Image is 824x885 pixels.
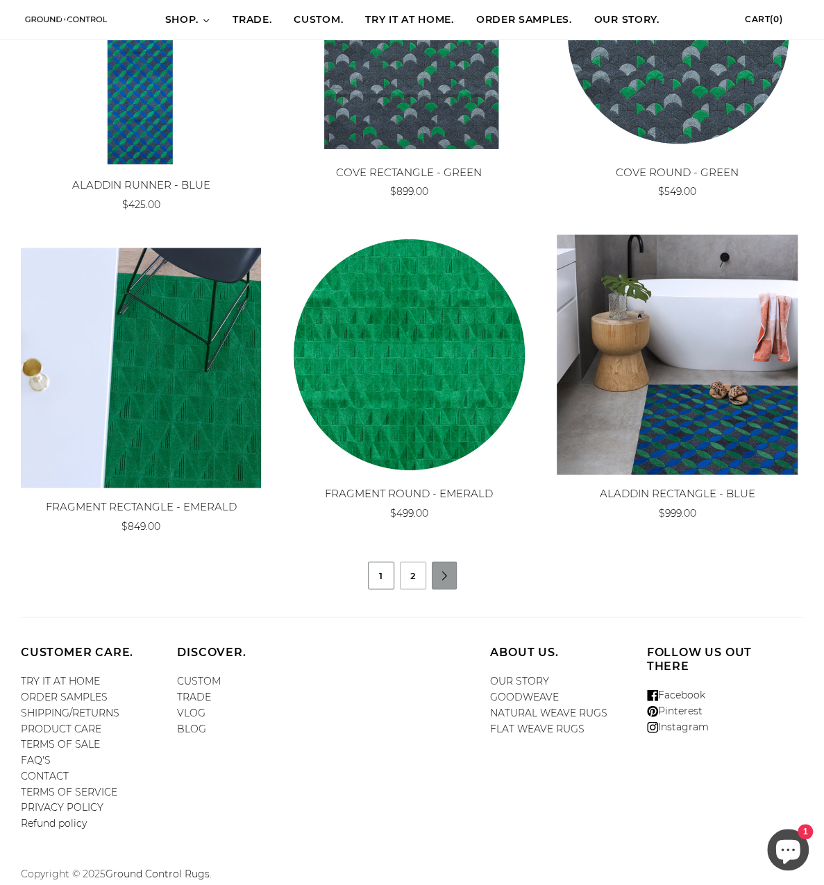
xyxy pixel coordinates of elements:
a: ORDER SAMPLES. [465,1,583,40]
a: CUSTOM [177,674,221,687]
h4: ABOUT US. [490,645,625,659]
a: 2 [401,562,426,588]
a: CUSTOM. [283,1,354,40]
a:  [432,571,457,580]
a: TERMS OF SERVICE [21,785,117,798]
a: TRY IT AT HOME. [354,1,465,40]
span: CUSTOM. [294,13,343,27]
a: GOODWEAVE [490,690,559,703]
a: FRAGMENT ROUND - EMERALD [325,486,493,499]
span: TRADE. [233,13,271,27]
a: FLAT WEAVE RUGS [490,722,585,734]
span: $549.00 [658,185,696,198]
a: ALADDIN RECTANGLE - BLUE [599,486,755,499]
a: Refund policy [21,816,87,829]
a: Facebook [647,688,705,701]
a: COVE ROUND - GREEN [616,166,739,179]
span: SHOP. [165,13,199,27]
span: OUR STORY. [594,13,659,27]
a: ALADDIN RUNNER - BLUE [72,178,210,191]
span: $899.00 [390,185,428,198]
a: COVE RECTANGLE - GREEN [336,166,482,179]
a: TRY IT AT HOME [21,674,100,687]
a: TERMS OF SALE [21,737,100,750]
h4: CUSTOMER CARE. [21,645,156,659]
a: VLOG [177,706,205,719]
span: ORDER SAMPLES. [476,13,572,27]
a: ORDER SAMPLES [21,690,108,703]
a: PRIVACY POLICY [21,800,103,813]
p: Copyright © 2025 . [21,866,412,882]
a: FAQ'S [21,753,51,766]
h4: DISCOVER. [177,645,312,659]
a: FRAGMENT RECTANGLE - EMERALD [46,499,237,513]
a: BLOG [177,722,206,734]
a: SHIPPING/RETURNS [21,706,119,719]
span: $425.00 [122,198,160,211]
a: 1 [369,562,394,588]
a: Cart(0) [745,14,803,24]
span: Cart [745,14,770,24]
a: NATURAL WEAVE RUGS [490,706,607,719]
a: Pinterest [647,704,703,716]
span: 0 [773,14,780,24]
h4: Follow us out there [647,645,782,673]
a: PRODUCT CARE [21,722,101,734]
a: TRADE. [221,1,283,40]
span: $499.00 [390,506,428,519]
inbox-online-store-chat: Shopify online store chat [763,829,813,874]
a: OUR STORY. [582,1,670,40]
span: $849.00 [121,519,160,532]
a: Instagram [647,720,709,732]
span: TRY IT AT HOME. [365,13,454,27]
span: $999.00 [658,506,696,519]
a: TRADE [177,690,211,703]
a: CONTACT [21,769,69,782]
a: SHOP. [154,1,222,40]
a: Ground Control Rugs [106,867,210,879]
a: OUR STORY [490,674,549,687]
